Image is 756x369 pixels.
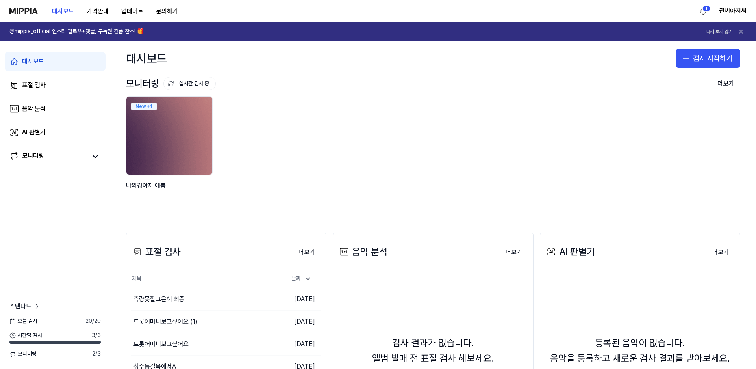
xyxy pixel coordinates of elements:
[46,4,80,19] button: 대시보드
[9,8,38,14] img: logo
[702,6,710,12] div: 1
[706,244,735,260] button: 더보기
[697,5,710,17] button: 알림1
[22,128,46,137] div: AI 판별기
[22,151,44,162] div: 모니터링
[274,288,321,311] td: [DATE]
[5,123,106,142] a: AI 판별기
[274,311,321,333] td: [DATE]
[85,317,101,325] span: 20 / 20
[5,76,106,95] a: 표절 검사
[292,244,321,260] a: 더보기
[499,244,528,260] a: 더보기
[131,102,157,110] div: New + 1
[115,0,150,22] a: 업데이트
[80,4,115,19] button: 가격안내
[131,244,181,259] div: 표절 검사
[133,317,198,326] div: 트롯어머니보고싶어요 (1)
[545,244,595,259] div: AI 판별기
[711,76,740,91] button: 더보기
[115,4,150,19] button: 업데이트
[9,317,37,325] span: 오늘 검사
[126,49,167,68] div: 대시보드
[372,335,494,366] div: 검사 결과가 없습니다. 앨범 발매 전 표절 검사 해보세요.
[9,302,31,311] span: 스탠다드
[92,332,101,339] span: 3 / 3
[22,80,46,90] div: 표절 검사
[5,52,106,71] a: 대시보드
[126,76,216,91] div: 모니터링
[288,272,315,285] div: 날짜
[706,244,735,260] a: 더보기
[9,151,87,162] a: 모니터링
[9,28,144,35] h1: @mippia_official 인스타 팔로우+댓글, 구독권 경품 찬스! 🎁
[126,96,214,209] a: New +1backgroundIamge나의강아지 예봄
[133,339,189,349] div: 트롯어머니보고싶어요
[22,57,44,66] div: 대시보드
[9,332,42,339] span: 시간당 검사
[499,244,528,260] button: 더보기
[163,77,216,90] button: 실시간 검사 중
[338,244,387,259] div: 음악 분석
[699,6,708,16] img: 알림
[9,350,37,358] span: 모니터링
[150,4,184,19] button: 문의하기
[706,28,732,35] button: 다시 보지 않기
[92,350,101,358] span: 2 / 3
[126,97,212,175] img: backgroundIamge
[133,294,185,304] div: 측량못할그은혜 최종
[126,181,214,201] div: 나의강아지 예봄
[292,244,321,260] button: 더보기
[5,99,106,118] a: 음악 분석
[274,333,321,356] td: [DATE]
[131,269,274,288] th: 제목
[550,335,730,366] div: 등록된 음악이 없습니다. 음악을 등록하고 새로운 검사 결과를 받아보세요.
[9,302,41,311] a: 스탠다드
[22,104,46,114] div: 음악 분석
[719,6,747,16] button: 권씨아저씨
[676,49,740,68] button: 검사 시작하기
